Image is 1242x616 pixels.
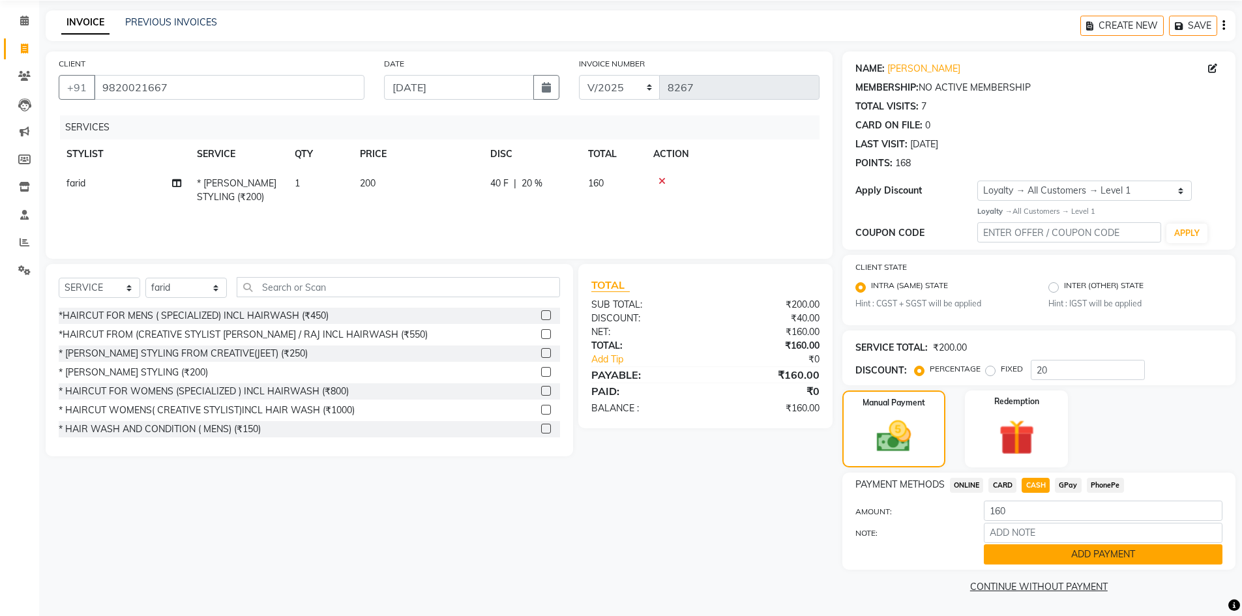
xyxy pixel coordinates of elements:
[59,347,308,360] div: * [PERSON_NAME] STYLING FROM CREATIVE(JEET) (₹250)
[59,422,261,436] div: * HAIR WASH AND CONDITION ( MENS) (₹150)
[855,119,923,132] div: CARD ON FILE:
[855,156,893,170] div: POINTS:
[988,415,1046,460] img: _gift.svg
[645,139,820,169] th: ACTION
[579,58,645,70] label: INVOICE NUMBER
[352,139,482,169] th: PRICE
[582,298,705,312] div: SUB TOTAL:
[988,478,1016,493] span: CARD
[384,58,404,70] label: DATE
[580,139,645,169] th: TOTAL
[295,177,300,189] span: 1
[977,206,1222,217] div: All Customers → Level 1
[197,177,276,203] span: * [PERSON_NAME] STYLING (₹200)
[921,100,926,113] div: 7
[705,298,829,312] div: ₹200.00
[1087,478,1124,493] span: PhonePe
[866,417,922,456] img: _cash.svg
[59,385,349,398] div: * HAIRCUT FOR WOMENS (SPECIALIZED ) INCL HAIRWASH (₹800)
[1169,16,1217,36] button: SAVE
[855,62,885,76] div: NAME:
[1080,16,1164,36] button: CREATE NEW
[1022,478,1050,493] span: CASH
[60,115,829,139] div: SERVICES
[705,367,829,383] div: ₹160.00
[1048,298,1222,310] small: Hint : IGST will be applied
[588,177,604,189] span: 160
[925,119,930,132] div: 0
[59,75,95,100] button: +91
[855,298,1029,310] small: Hint : CGST + SGST will be applied
[582,383,705,399] div: PAID:
[582,402,705,415] div: BALANCE :
[895,156,911,170] div: 168
[855,364,907,377] div: DISCOUNT:
[887,62,960,76] a: [PERSON_NAME]
[855,261,907,273] label: CLIENT STATE
[855,184,978,198] div: Apply Discount
[582,312,705,325] div: DISCOUNT:
[863,397,925,409] label: Manual Payment
[871,280,948,295] label: INTRA (SAME) STATE
[933,341,967,355] div: ₹200.00
[582,353,726,366] a: Add Tip
[125,16,217,28] a: PREVIOUS INVOICES
[855,341,928,355] div: SERVICE TOTAL:
[189,139,287,169] th: SERVICE
[1055,478,1082,493] span: GPay
[845,580,1233,594] a: CONTINUE WITHOUT PAYMENT
[59,309,329,323] div: *HAIRCUT FOR MENS ( SPECIALIZED) INCL HAIRWASH (₹450)
[1064,280,1144,295] label: INTER (OTHER) STATE
[59,403,355,417] div: * HAIRCUT WOMENS( CREATIVE STYLIST)INCL HAIR WASH (₹1000)
[855,478,945,491] span: PAYMENT METHODS
[94,75,364,100] input: SEARCH BY NAME/MOBILE/EMAIL/CODE
[855,226,978,240] div: COUPON CODE
[977,222,1161,242] input: ENTER OFFER / COUPON CODE
[950,478,984,493] span: ONLINE
[930,363,981,375] label: PERCENTAGE
[67,177,85,189] span: farid
[582,325,705,339] div: NET:
[994,396,1039,407] label: Redemption
[582,339,705,353] div: TOTAL:
[984,544,1222,565] button: ADD PAYMENT
[287,139,352,169] th: QTY
[59,139,189,169] th: STYLIST
[705,383,829,399] div: ₹0
[59,366,208,379] div: * [PERSON_NAME] STYLING (₹200)
[855,81,919,95] div: MEMBERSHIP:
[59,328,428,342] div: *HAIRCUT FROM (CREATIVE STYLIST [PERSON_NAME] / RAJ INCL HAIRWASH (₹550)
[514,177,516,190] span: |
[726,353,829,366] div: ₹0
[705,312,829,325] div: ₹40.00
[977,207,1012,216] strong: Loyalty →
[591,278,630,292] span: TOTAL
[1166,224,1207,243] button: APPLY
[61,11,110,35] a: INVOICE
[582,367,705,383] div: PAYABLE:
[984,501,1222,521] input: AMOUNT
[237,277,560,297] input: Search or Scan
[59,58,85,70] label: CLIENT
[855,100,919,113] div: TOTAL VISITS:
[846,527,975,539] label: NOTE:
[910,138,938,151] div: [DATE]
[1001,363,1023,375] label: FIXED
[705,339,829,353] div: ₹160.00
[522,177,542,190] span: 20 %
[482,139,580,169] th: DISC
[705,402,829,415] div: ₹160.00
[360,177,376,189] span: 200
[705,325,829,339] div: ₹160.00
[846,506,975,518] label: AMOUNT:
[855,138,908,151] div: LAST VISIT:
[490,177,509,190] span: 40 F
[855,81,1222,95] div: NO ACTIVE MEMBERSHIP
[984,523,1222,543] input: ADD NOTE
